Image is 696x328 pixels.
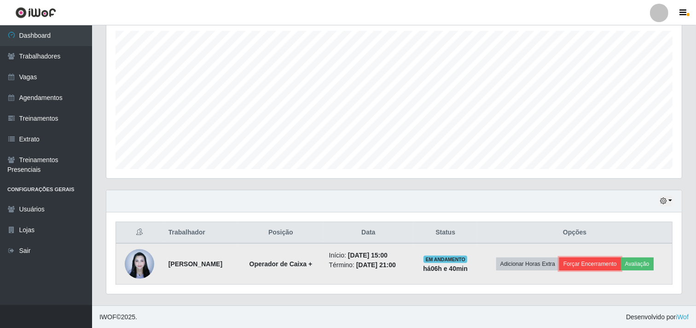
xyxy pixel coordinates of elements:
[15,7,56,18] img: CoreUI Logo
[413,222,477,244] th: Status
[496,258,559,270] button: Adicionar Horas Extra
[477,222,672,244] th: Opções
[99,313,116,321] span: IWOF
[324,222,413,244] th: Data
[348,252,388,259] time: [DATE] 15:00
[329,260,408,270] li: Término:
[168,260,222,268] strong: [PERSON_NAME]
[626,312,689,322] span: Desenvolvido por
[125,244,154,283] img: 1742846870859.jpeg
[676,313,689,321] a: iWof
[249,260,313,268] strong: Operador de Caixa +
[621,258,654,270] button: Avaliação
[423,256,467,263] span: EM ANDAMENTO
[423,265,468,272] strong: há 06 h e 40 min
[99,312,137,322] span: © 2025 .
[329,251,408,260] li: Início:
[356,261,396,269] time: [DATE] 21:00
[559,258,621,270] button: Forçar Encerramento
[238,222,323,244] th: Posição
[163,222,238,244] th: Trabalhador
